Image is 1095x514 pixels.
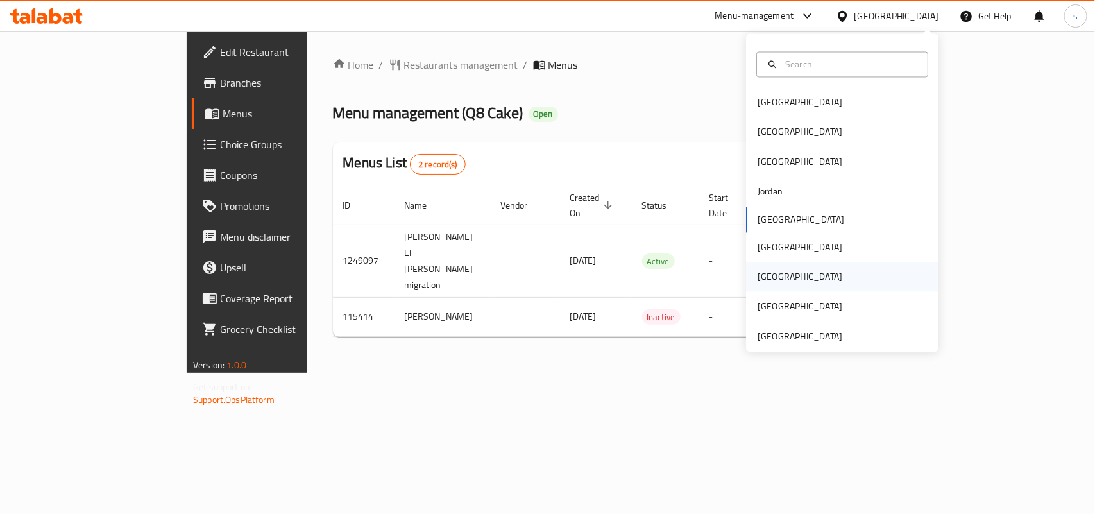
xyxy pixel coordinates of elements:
span: Menu management ( Q8 Cake ) [333,98,523,127]
span: Menus [548,57,578,73]
span: ID [343,198,368,213]
span: Edit Restaurant [220,44,359,60]
li: / [379,57,384,73]
a: Coupons [192,160,369,191]
span: Vendor [501,198,545,213]
span: Menu disclaimer [220,229,359,244]
span: Active [642,254,675,269]
div: Inactive [642,309,681,325]
span: [DATE] [570,308,597,325]
div: [GEOGRAPHIC_DATA] [758,125,842,139]
span: Restaurants management [404,57,518,73]
div: Menu-management [715,8,794,24]
div: Open [529,107,558,122]
div: [GEOGRAPHIC_DATA] [758,270,842,284]
a: Coverage Report [192,283,369,314]
nav: breadcrumb [333,57,883,73]
a: Choice Groups [192,129,369,160]
span: Promotions [220,198,359,214]
span: Created On [570,190,616,221]
h2: Menus List [343,153,466,175]
span: Branches [220,75,359,90]
div: [GEOGRAPHIC_DATA] [758,300,842,314]
div: Active [642,253,675,269]
span: Inactive [642,310,681,325]
div: [GEOGRAPHIC_DATA] [758,96,842,110]
div: [GEOGRAPHIC_DATA] [758,329,842,343]
span: Start Date [709,190,745,221]
div: [GEOGRAPHIC_DATA] [758,155,842,169]
a: Branches [192,67,369,98]
a: Menu disclaimer [192,221,369,252]
span: Coverage Report [220,291,359,306]
td: [PERSON_NAME] [395,297,491,336]
a: Support.OpsPlatform [193,391,275,408]
span: Coupons [220,167,359,183]
span: Get support on: [193,379,252,395]
td: - [699,225,761,297]
span: Version: [193,357,225,373]
a: Promotions [192,191,369,221]
div: [GEOGRAPHIC_DATA] [758,240,842,254]
span: 1.0.0 [226,357,246,373]
span: Name [405,198,444,213]
span: Choice Groups [220,137,359,152]
a: Upsell [192,252,369,283]
span: Open [529,108,558,119]
span: s [1073,9,1078,23]
a: Grocery Checklist [192,314,369,345]
div: [GEOGRAPHIC_DATA] [854,9,939,23]
span: Upsell [220,260,359,275]
a: Menus [192,98,369,129]
span: [DATE] [570,252,597,269]
td: [PERSON_NAME] El [PERSON_NAME] migration [395,225,491,297]
div: Jordan [758,185,783,199]
span: 2 record(s) [411,158,465,171]
span: Menus [223,106,359,121]
input: Search [780,57,920,71]
span: Status [642,198,684,213]
a: Restaurants management [389,57,518,73]
td: - [699,297,761,336]
a: Edit Restaurant [192,37,369,67]
span: Grocery Checklist [220,321,359,337]
li: / [523,57,528,73]
table: enhanced table [333,186,971,337]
